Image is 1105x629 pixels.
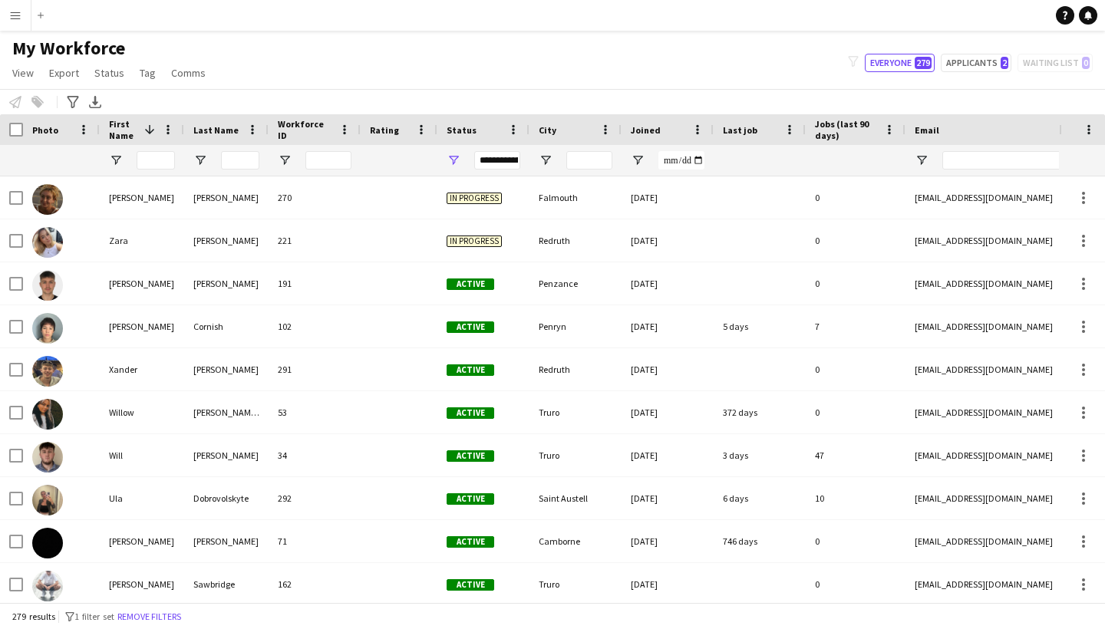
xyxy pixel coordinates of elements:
[64,93,82,111] app-action-btn: Advanced filters
[529,391,622,433] div: Truro
[221,151,259,170] input: Last Name Filter Input
[529,520,622,562] div: Camborne
[32,528,63,558] img: Tyler Richards
[32,442,63,473] img: Will Dale
[370,124,399,136] span: Rating
[32,184,63,215] img: Zoe Brooks
[529,348,622,390] div: Redruth
[100,219,184,262] div: Zara
[109,153,123,167] button: Open Filter Menu
[32,571,63,601] img: Troy Sawbridge
[100,477,184,519] div: Ula
[447,235,502,247] span: In progress
[806,305,905,347] div: 7
[193,124,239,136] span: Last Name
[269,219,361,262] div: 221
[184,348,269,390] div: [PERSON_NAME]
[447,193,502,204] span: In progress
[12,66,34,80] span: View
[529,305,622,347] div: Penryn
[447,278,494,290] span: Active
[171,66,206,80] span: Comms
[529,219,622,262] div: Redruth
[184,176,269,219] div: [PERSON_NAME]
[184,520,269,562] div: [PERSON_NAME]
[184,305,269,347] div: Cornish
[447,364,494,376] span: Active
[278,153,292,167] button: Open Filter Menu
[32,485,63,515] img: Ula Dobrovolskyte
[806,563,905,605] div: 0
[32,399,63,430] img: Willow Carter-law
[269,176,361,219] div: 270
[806,262,905,305] div: 0
[43,63,85,83] a: Export
[447,579,494,591] span: Active
[806,176,905,219] div: 0
[447,124,477,136] span: Status
[184,434,269,476] div: [PERSON_NAME]
[806,348,905,390] div: 0
[714,434,806,476] div: 3 days
[184,219,269,262] div: [PERSON_NAME]
[140,66,156,80] span: Tag
[714,477,806,519] div: 6 days
[806,434,905,476] div: 47
[269,391,361,433] div: 53
[184,391,269,433] div: [PERSON_NAME]-law
[32,313,63,344] img: Yuki Cornish
[915,124,939,136] span: Email
[49,66,79,80] span: Export
[100,305,184,347] div: [PERSON_NAME]
[865,54,935,72] button: Everyone279
[269,348,361,390] div: 291
[658,151,704,170] input: Joined Filter Input
[269,477,361,519] div: 292
[1001,57,1008,69] span: 2
[622,563,714,605] div: [DATE]
[6,63,40,83] a: View
[566,151,612,170] input: City Filter Input
[100,520,184,562] div: [PERSON_NAME]
[622,434,714,476] div: [DATE]
[447,153,460,167] button: Open Filter Menu
[100,391,184,433] div: Willow
[631,153,645,167] button: Open Filter Menu
[529,563,622,605] div: Truro
[32,270,63,301] img: Zachary Boulton
[100,563,184,605] div: [PERSON_NAME]
[447,321,494,333] span: Active
[714,520,806,562] div: 746 days
[915,153,929,167] button: Open Filter Menu
[622,262,714,305] div: [DATE]
[631,124,661,136] span: Joined
[94,66,124,80] span: Status
[100,176,184,219] div: [PERSON_NAME]
[529,262,622,305] div: Penzance
[114,608,184,625] button: Remove filters
[109,118,138,141] span: First Name
[86,93,104,111] app-action-btn: Export XLSX
[32,356,63,387] img: Xander Brandley
[269,520,361,562] div: 71
[622,305,714,347] div: [DATE]
[622,477,714,519] div: [DATE]
[714,391,806,433] div: 372 days
[529,176,622,219] div: Falmouth
[100,348,184,390] div: Xander
[100,262,184,305] div: [PERSON_NAME]
[529,477,622,519] div: Saint Austell
[915,57,932,69] span: 279
[447,493,494,505] span: Active
[134,63,162,83] a: Tag
[269,563,361,605] div: 162
[622,176,714,219] div: [DATE]
[941,54,1011,72] button: Applicants2
[815,118,878,141] span: Jobs (last 90 days)
[269,305,361,347] div: 102
[269,434,361,476] div: 34
[806,477,905,519] div: 10
[447,450,494,462] span: Active
[305,151,351,170] input: Workforce ID Filter Input
[193,153,207,167] button: Open Filter Menu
